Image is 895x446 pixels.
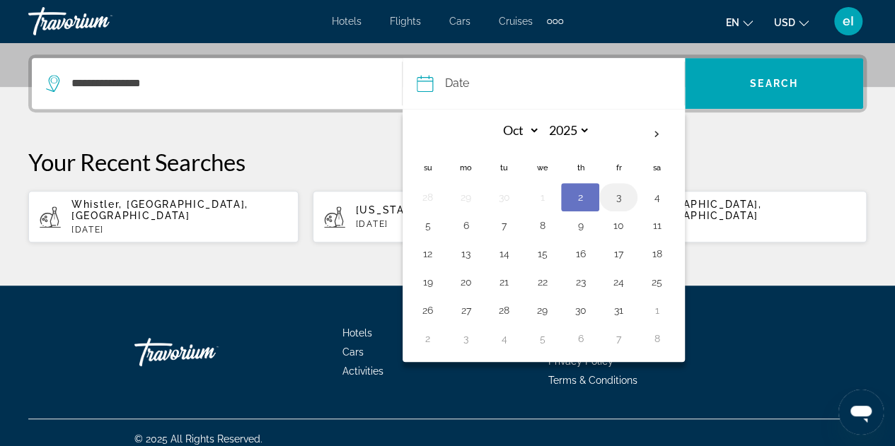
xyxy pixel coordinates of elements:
table: Left calendar grid [408,118,676,353]
button: Day 4 [492,329,515,348]
button: Day 18 [645,244,668,264]
button: Day 27 [454,300,477,320]
span: Search [750,78,798,89]
button: Day 7 [607,329,630,348]
button: Day 19 [416,272,439,292]
button: Day 23 [569,272,591,292]
button: Day 9 [569,216,591,235]
a: Activities [342,365,383,377]
button: Day 3 [607,187,630,207]
button: Day 24 [607,272,630,292]
button: Day 28 [492,300,515,320]
button: Day 2 [569,187,591,207]
button: Day 2 [416,329,439,348]
button: Day 6 [454,216,477,235]
a: Hotels [342,327,372,339]
button: Whistler, [GEOGRAPHIC_DATA], [GEOGRAPHIC_DATA][DATE] [28,190,299,243]
button: Day 4 [645,187,668,207]
select: Select month [494,118,540,143]
button: Day 15 [531,244,553,264]
button: Day 16 [569,244,591,264]
button: Change currency [774,12,809,33]
button: Day 25 [645,272,668,292]
a: Hotels [332,16,362,27]
button: Day 6 [569,329,591,348]
button: Day 17 [607,244,630,264]
a: Terms & Conditions [548,375,637,386]
button: Day 1 [645,300,668,320]
a: Flights [390,16,421,27]
button: Day 1 [531,187,553,207]
span: [US_STATE], [GEOGRAPHIC_DATA] [356,204,548,216]
select: Select year [544,118,590,143]
button: Day 28 [416,187,439,207]
button: Search [685,58,863,109]
input: Search destination [70,73,388,94]
button: Change language [726,12,753,33]
a: Go Home [134,331,276,373]
a: Cars [449,16,470,27]
button: User Menu [830,6,867,36]
button: Day 30 [492,187,515,207]
button: [GEOGRAPHIC_DATA], [GEOGRAPHIC_DATA][DATE] [596,190,867,243]
button: Day 21 [492,272,515,292]
button: Day 3 [454,329,477,348]
div: Search widget [32,58,863,109]
a: Cruises [499,16,533,27]
button: Day 8 [531,216,553,235]
span: Whistler, [GEOGRAPHIC_DATA], [GEOGRAPHIC_DATA] [71,199,248,221]
button: Day 29 [454,187,477,207]
button: Day 22 [531,272,553,292]
button: Extra navigation items [547,10,563,33]
span: © 2025 All Rights Reserved. [134,433,262,445]
span: eI [843,14,854,28]
button: Day 20 [454,272,477,292]
a: Travorium [28,3,170,40]
button: DateDate [417,58,683,109]
button: Day 14 [492,244,515,264]
button: Day 31 [607,300,630,320]
button: Day 7 [492,216,515,235]
button: Day 29 [531,300,553,320]
button: Day 30 [569,300,591,320]
button: Next month [637,118,676,151]
button: Day 11 [645,216,668,235]
button: Day 10 [607,216,630,235]
button: Day 26 [416,300,439,320]
a: Cars [342,346,364,358]
button: Day 5 [531,329,553,348]
p: Your Recent Searches [28,148,867,176]
button: Day 8 [645,329,668,348]
p: [DATE] [71,225,287,235]
span: USD [774,17,795,28]
button: [US_STATE], [GEOGRAPHIC_DATA][DATE] [313,190,583,243]
p: [DATE] [640,225,855,235]
p: [DATE] [356,219,572,229]
span: en [726,17,739,28]
span: [GEOGRAPHIC_DATA], [GEOGRAPHIC_DATA] [640,199,761,221]
button: Day 12 [416,244,439,264]
iframe: Кнопка запуска окна обмена сообщениями [838,389,884,435]
button: Day 13 [454,244,477,264]
button: Day 5 [416,216,439,235]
